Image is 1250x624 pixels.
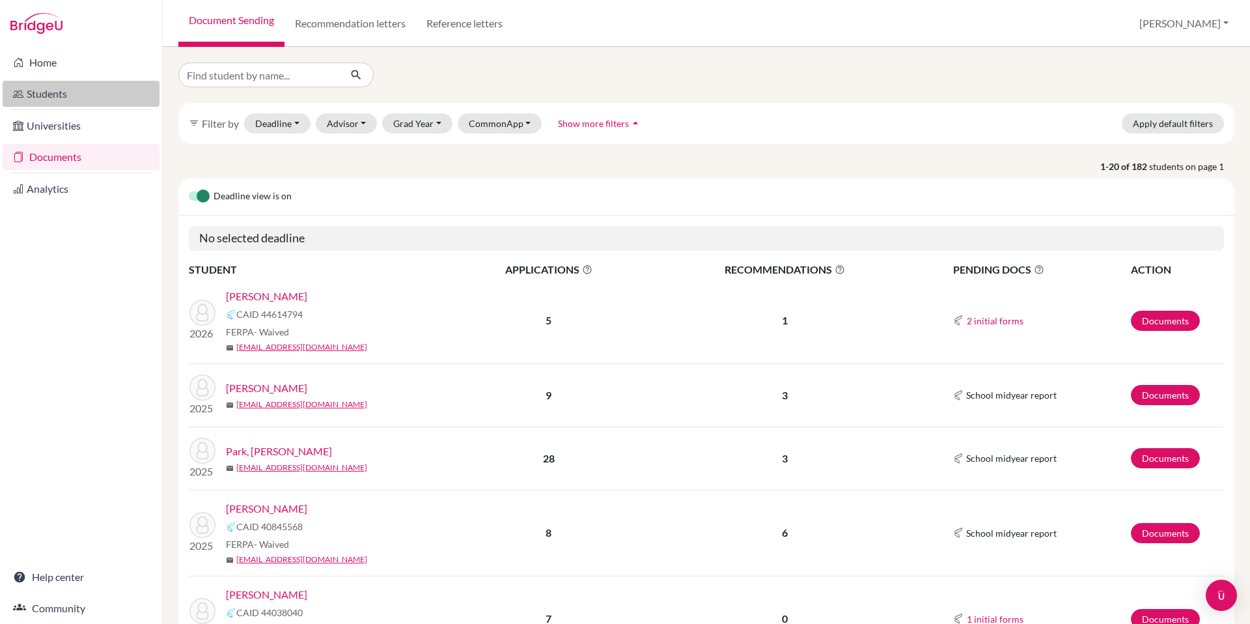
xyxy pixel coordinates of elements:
p: 2025 [189,401,215,416]
span: mail [226,344,234,352]
img: Common App logo [226,608,236,618]
img: Common App logo [953,390,964,401]
div: Open Intercom Messenger [1206,580,1237,611]
img: Common App logo [226,522,236,532]
b: 8 [546,526,551,539]
span: Deadline view is on [214,189,292,205]
a: [PERSON_NAME] [226,380,307,396]
h5: No selected deadline [189,226,1224,251]
i: arrow_drop_up [629,117,642,130]
input: Find student by name... [178,63,340,87]
span: APPLICATIONS [450,262,648,277]
p: 2026 [189,326,215,341]
p: 3 [649,388,921,403]
a: Help center [3,564,160,590]
strong: 1-20 of 182 [1100,160,1149,173]
a: [EMAIL_ADDRESS][DOMAIN_NAME] [236,554,367,565]
a: [PERSON_NAME] [226,587,307,603]
p: 3 [649,451,921,466]
img: Common App logo [953,614,964,624]
span: CAID 44614794 [236,307,303,321]
a: Students [3,81,160,107]
img: Common App logo [226,309,236,320]
img: Park, Jong-In [189,438,215,464]
span: RECOMMENDATIONS [649,262,921,277]
span: PENDING DOCS [953,262,1130,277]
img: Cox, John [189,512,215,538]
th: ACTION [1130,261,1224,278]
a: [PERSON_NAME] [226,289,307,304]
p: 1 [649,313,921,328]
p: 2025 [189,464,215,479]
a: Documents [1131,385,1200,405]
span: CAID 40845568 [236,520,303,533]
p: 2025 [189,538,215,554]
a: [EMAIL_ADDRESS][DOMAIN_NAME] [236,341,367,353]
span: students on page 1 [1149,160,1234,173]
button: CommonApp [458,113,542,134]
img: Common App logo [953,453,964,464]
span: mail [226,556,234,564]
span: FERPA [226,325,289,339]
span: - Waived [254,326,289,337]
button: Deadline [244,113,311,134]
img: Fairweather, Micah [189,300,215,326]
button: Show more filtersarrow_drop_up [547,113,653,134]
button: Apply default filters [1122,113,1224,134]
span: Filter by [202,117,239,130]
span: CAID 44038040 [236,606,303,619]
button: Advisor [316,113,378,134]
p: 6 [649,525,921,541]
a: [EMAIL_ADDRESS][DOMAIN_NAME] [236,462,367,474]
a: Universities [3,113,160,139]
a: [PERSON_NAME] [226,501,307,517]
a: Documents [1131,311,1200,331]
span: Show more filters [558,118,629,129]
span: - Waived [254,539,289,550]
a: Community [3,595,160,621]
span: mail [226,401,234,409]
span: FERPA [226,537,289,551]
span: School midyear report [966,526,1057,540]
a: Analytics [3,176,160,202]
img: Bridge-U [10,13,62,34]
th: STUDENT [189,261,449,278]
span: mail [226,464,234,472]
a: Documents [3,144,160,170]
button: [PERSON_NAME] [1133,11,1234,36]
a: Home [3,50,160,76]
a: Documents [1131,448,1200,468]
img: Common App logo [953,528,964,538]
a: Park, [PERSON_NAME] [226,444,332,459]
b: 5 [546,314,551,326]
span: School midyear report [966,388,1057,402]
img: Carpenter, Anna [189,598,215,624]
a: Documents [1131,523,1200,543]
span: School midyear report [966,451,1057,465]
b: 9 [546,389,551,401]
b: 28 [543,452,555,464]
button: 2 initial forms [966,313,1024,328]
img: Common App logo [953,315,964,326]
i: filter_list [189,118,199,128]
img: Heyman, Silas [189,375,215,401]
a: [EMAIL_ADDRESS][DOMAIN_NAME] [236,399,367,410]
button: Grad Year [382,113,452,134]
